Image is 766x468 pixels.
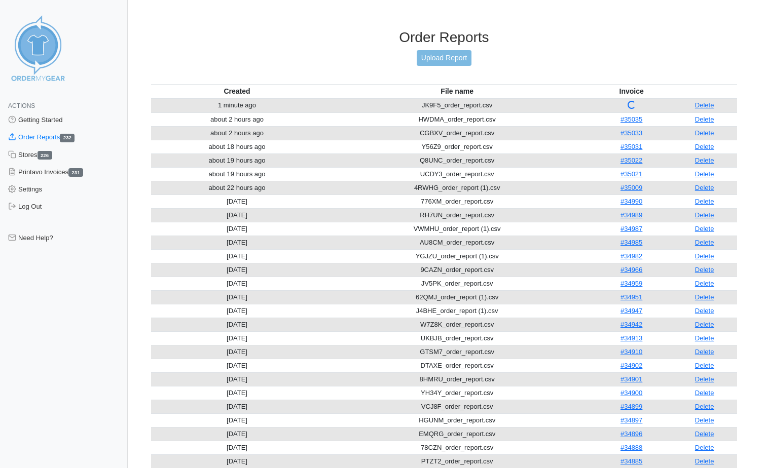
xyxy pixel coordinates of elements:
[695,389,714,397] a: Delete
[621,225,642,232] a: #34987
[151,372,323,386] td: [DATE]
[323,345,591,359] td: GTSM7_order_report.csv
[323,236,591,249] td: AU8CM_order_report.csv
[621,184,642,191] a: #35009
[695,157,714,164] a: Delete
[695,375,714,383] a: Delete
[695,348,714,356] a: Delete
[695,293,714,301] a: Delete
[151,153,323,167] td: about 19 hours ago
[695,115,714,123] a: Delete
[323,249,591,263] td: YGJZU_order_report (1).csv
[151,194,323,208] td: [DATE]
[591,84,672,98] th: Invoice
[151,400,323,413] td: [DATE]
[323,263,591,277] td: 9CAZN_order_report.csv
[695,416,714,424] a: Delete
[695,266,714,274] a: Delete
[323,167,591,181] td: UCDY3_order_report.csv
[151,359,323,372] td: [DATE]
[323,194,591,208] td: 776XM_order_report.csv
[695,252,714,260] a: Delete
[323,84,591,98] th: File name
[323,290,591,304] td: 62QMJ_order_report (1).csv
[621,252,642,260] a: #34982
[621,403,642,410] a: #34899
[323,304,591,318] td: J4BHE_order_report (1).csv
[621,430,642,438] a: #34896
[151,84,323,98] th: Created
[151,454,323,468] td: [DATE]
[151,318,323,331] td: [DATE]
[151,208,323,222] td: [DATE]
[621,348,642,356] a: #34910
[621,198,642,205] a: #34990
[621,334,642,342] a: #34913
[323,454,591,468] td: PTZT2_order_report.csv
[323,359,591,372] td: DTAXE_order_report.csv
[323,98,591,113] td: JK9F5_order_report.csv
[151,29,737,46] h3: Order Reports
[621,293,642,301] a: #34951
[695,280,714,287] a: Delete
[151,263,323,277] td: [DATE]
[323,331,591,345] td: UKBJB_order_report.csv
[695,444,714,451] a: Delete
[323,318,591,331] td: W7Z8K_order_report.csv
[323,126,591,140] td: CGBXV_order_report.csv
[151,236,323,249] td: [DATE]
[695,198,714,205] a: Delete
[695,170,714,178] a: Delete
[323,222,591,236] td: VWMHU_order_report (1).csv
[151,249,323,263] td: [DATE]
[151,290,323,304] td: [DATE]
[695,129,714,137] a: Delete
[621,266,642,274] a: #34966
[151,386,323,400] td: [DATE]
[695,403,714,410] a: Delete
[695,184,714,191] a: Delete
[323,400,591,413] td: VCJ8F_order_report.csv
[323,386,591,400] td: YH34Y_order_report.csv
[151,345,323,359] td: [DATE]
[621,416,642,424] a: #34897
[323,140,591,153] td: Y56Z9_order_report.csv
[621,457,642,465] a: #34885
[621,375,642,383] a: #34901
[621,115,642,123] a: #35035
[151,413,323,427] td: [DATE]
[68,168,83,177] span: 231
[60,134,75,142] span: 232
[151,167,323,181] td: about 19 hours ago
[621,389,642,397] a: #34900
[621,239,642,246] a: #34985
[8,102,35,109] span: Actions
[151,331,323,345] td: [DATE]
[323,181,591,194] td: 4RWHG_order_report (1).csv
[621,307,642,315] a: #34947
[621,362,642,369] a: #34902
[417,50,471,66] a: Upload Report
[38,151,52,160] span: 226
[151,427,323,441] td: [DATE]
[151,181,323,194] td: about 22 hours ago
[151,304,323,318] td: [DATE]
[151,222,323,236] td: [DATE]
[695,457,714,465] a: Delete
[151,140,323,153] td: about 18 hours ago
[695,211,714,219] a: Delete
[621,444,642,451] a: #34888
[695,101,714,109] a: Delete
[323,277,591,290] td: JV5PK_order_report.csv
[151,112,323,126] td: about 2 hours ago
[621,211,642,219] a: #34989
[323,427,591,441] td: EMQRG_order_report.csv
[695,321,714,328] a: Delete
[621,280,642,287] a: #34959
[621,143,642,150] a: #35031
[323,413,591,427] td: HGUNM_order_report.csv
[323,208,591,222] td: RH7UN_order_report.csv
[695,239,714,246] a: Delete
[151,98,323,113] td: 1 minute ago
[323,153,591,167] td: Q8UNC_order_report.csv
